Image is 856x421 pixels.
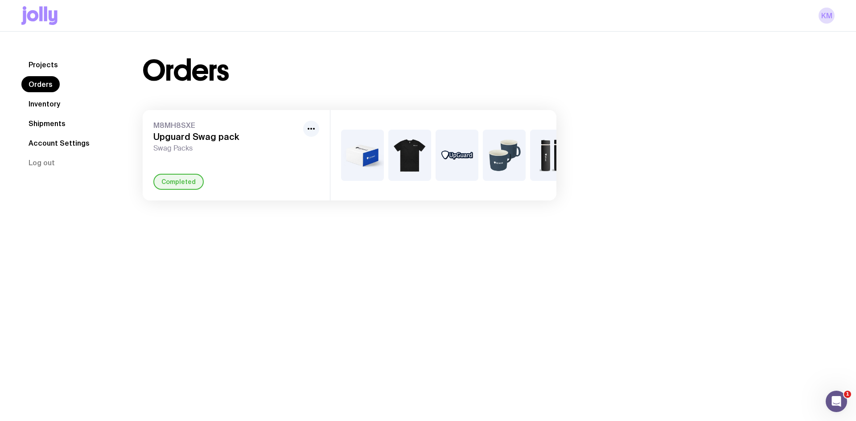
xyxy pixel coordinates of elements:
[21,155,62,171] button: Log out
[153,174,204,190] div: Completed
[153,144,300,153] span: Swag Packs
[819,8,835,24] a: KM
[826,391,847,412] iframe: Intercom live chat
[153,131,300,142] h3: Upguard Swag pack
[21,57,65,73] a: Projects
[21,96,67,112] a: Inventory
[21,135,97,151] a: Account Settings
[143,57,229,85] h1: Orders
[21,115,73,131] a: Shipments
[844,391,851,398] span: 1
[21,76,60,92] a: Orders
[153,121,300,130] span: M8MH8SXE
